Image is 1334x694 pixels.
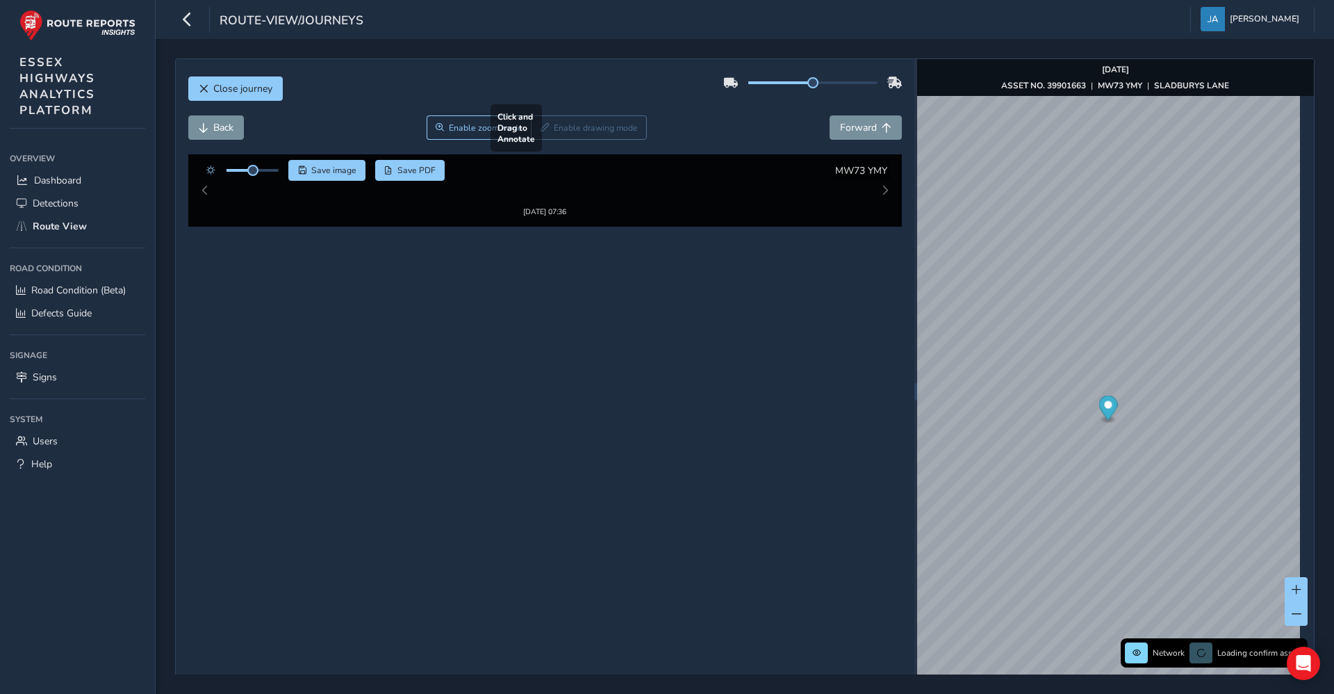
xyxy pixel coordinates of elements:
[502,175,587,188] img: Thumbnail frame
[10,345,145,366] div: Signage
[840,121,877,134] span: Forward
[1217,647,1303,659] span: Loading confirm assets
[33,435,58,448] span: Users
[375,160,445,181] button: PDF
[449,122,522,134] span: Enable zoom mode
[10,258,145,279] div: Road Condition
[1102,64,1129,75] strong: [DATE]
[10,169,145,192] a: Dashboard
[10,148,145,169] div: Overview
[31,307,92,320] span: Defects Guide
[311,165,356,176] span: Save image
[1201,7,1304,31] button: [PERSON_NAME]
[10,366,145,389] a: Signs
[1098,80,1142,91] strong: MW73 YMY
[1154,80,1229,91] strong: SLADBURYS LANE
[213,82,272,95] span: Close journey
[1001,80,1086,91] strong: ASSET NO. 39901663
[10,430,145,453] a: Users
[10,192,145,215] a: Detections
[10,453,145,476] a: Help
[397,165,436,176] span: Save PDF
[1153,647,1185,659] span: Network
[220,12,363,31] span: route-view/journeys
[33,371,57,384] span: Signs
[288,160,365,181] button: Save
[1001,80,1229,91] div: | |
[10,215,145,238] a: Route View
[427,115,532,140] button: Zoom
[1287,647,1320,680] div: Open Intercom Messenger
[10,302,145,325] a: Defects Guide
[830,115,902,140] button: Forward
[1230,7,1299,31] span: [PERSON_NAME]
[33,197,79,210] span: Detections
[835,164,887,177] span: MW73 YMY
[19,10,135,41] img: rr logo
[19,54,95,118] span: ESSEX HIGHWAYS ANALYTICS PLATFORM
[213,121,233,134] span: Back
[31,458,52,471] span: Help
[1201,7,1225,31] img: diamond-layout
[1098,396,1117,424] div: Map marker
[10,409,145,430] div: System
[33,220,87,233] span: Route View
[188,76,283,101] button: Close journey
[34,174,81,187] span: Dashboard
[10,279,145,302] a: Road Condition (Beta)
[31,284,126,297] span: Road Condition (Beta)
[188,115,244,140] button: Back
[502,188,587,199] div: [DATE] 07:36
